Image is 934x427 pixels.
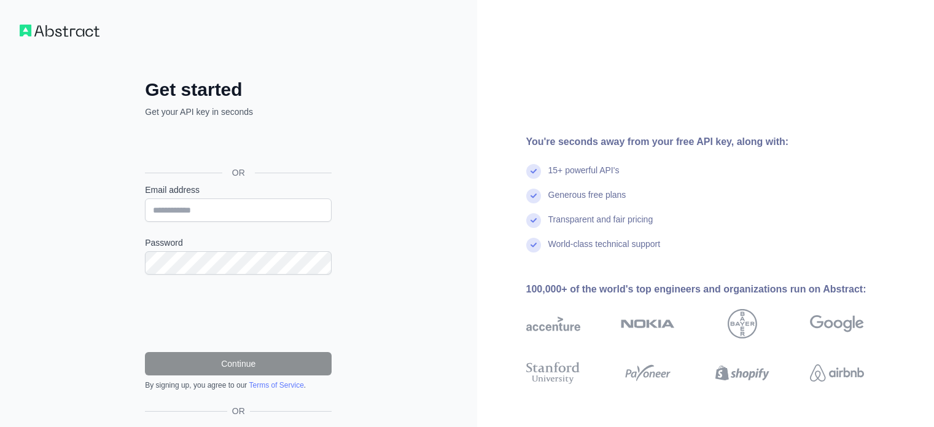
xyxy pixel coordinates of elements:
img: shopify [715,359,769,386]
div: World-class technical support [548,238,661,262]
img: check mark [526,189,541,203]
img: bayer [728,309,757,339]
img: google [810,309,864,339]
div: 100,000+ of the world's top engineers and organizations run on Abstract: [526,282,903,297]
div: You're seconds away from your free API key, along with: [526,135,903,149]
div: 15+ powerful API's [548,164,620,189]
img: check mark [526,164,541,179]
img: payoneer [621,359,675,386]
img: airbnb [810,359,864,386]
span: OR [222,166,255,179]
div: Transparent and fair pricing [548,213,653,238]
img: nokia [621,309,675,339]
iframe: Кнопка "Войти с аккаунтом Google" [139,131,335,159]
img: check mark [526,213,541,228]
p: Get your API key in seconds [145,106,332,118]
img: stanford university [526,359,580,386]
img: Workflow [20,25,99,37]
img: check mark [526,238,541,253]
img: accenture [526,309,580,339]
h2: Get started [145,79,332,101]
div: Generous free plans [548,189,626,213]
a: Terms of Service [249,381,303,390]
label: Email address [145,184,332,196]
iframe: reCAPTCHA [145,289,332,337]
button: Continue [145,352,332,375]
label: Password [145,237,332,249]
div: By signing up, you agree to our . [145,380,332,390]
span: OR [227,405,250,417]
